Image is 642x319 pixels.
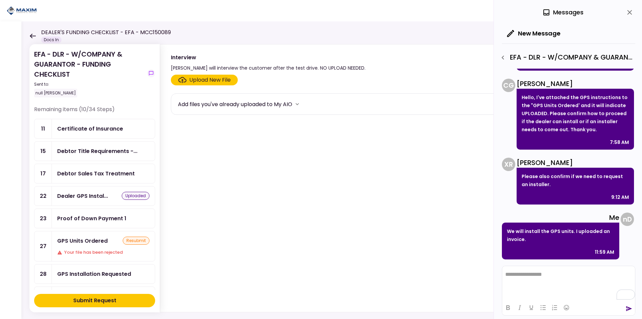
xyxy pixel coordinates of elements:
[34,141,155,161] a: 15Debtor Title Requirements - Proof of IRP or Exemption
[624,7,635,18] button: close
[34,164,52,183] div: 17
[34,142,52,161] div: 15
[514,303,525,312] button: Italic
[57,214,126,223] div: Proof of Down Payment 1
[7,6,37,16] img: Partner icon
[34,231,155,261] a: 27GPS Units OrderedresubmitYour file has been rejected
[611,193,629,201] div: 9:12 AM
[34,231,52,261] div: 27
[549,303,560,312] button: Numbered list
[122,192,149,200] div: uploaded
[522,93,629,134] p: Hello, I've attached the GPS instructions to the "GPS Units Ordered' and it will indicate UPLOADE...
[73,297,116,305] div: Submit Request
[502,79,515,92] div: C G
[171,75,238,85] span: Click here to upload the required document
[34,287,52,306] div: 29
[34,105,155,119] div: Remaining items (10/34 Steps)
[537,303,549,312] button: Bullet list
[34,209,155,228] a: 23Proof of Down Payment 1
[189,76,231,84] div: Upload New File
[57,249,149,256] div: Your file has been rejected
[34,209,52,228] div: 23
[123,237,149,245] div: resubmit
[178,100,292,108] div: Add files you've already uploaded to My AIO
[57,169,135,178] div: Debtor Sales Tax Treatment
[57,125,123,133] div: Certificate of Insurance
[171,64,365,72] div: [PERSON_NAME] will interview the customer after the test drive. NO UPLOAD NEEDED.
[522,172,629,188] p: Please also confirm if we need to request an installer.
[41,36,62,43] div: Docs In
[147,69,155,77] button: show-messages
[517,158,634,168] div: [PERSON_NAME]
[34,119,52,138] div: 11
[595,248,614,256] div: 11:59 AM
[497,52,635,63] div: EFA - DLR - W/COMPANY & GUARANTOR - FUNDING CHECKLIST - GPS Units Ordered
[610,138,629,146] div: 7:58 AM
[57,237,108,245] div: GPS Units Ordered
[517,79,634,89] div: [PERSON_NAME]
[34,164,155,183] a: 17Debtor Sales Tax Treatment
[526,303,537,312] button: Underline
[34,49,144,97] div: EFA - DLR - W/COMPANY & GUARANTOR - FUNDING CHECKLIST
[542,7,583,17] div: Messages
[502,213,619,223] div: Me
[561,303,572,312] button: Emojis
[34,264,155,284] a: 28GPS Installation Requested
[34,186,52,206] div: 22
[34,81,144,87] div: Sent to:
[57,192,108,200] div: Dealer GPS Installation Invoice
[34,89,77,97] div: null [PERSON_NAME]
[502,158,515,171] div: X R
[171,53,365,62] div: Interview
[34,186,155,206] a: 22Dealer GPS Installation Invoiceuploaded
[621,213,634,226] div: n D
[507,227,614,243] p: We will install the GPS units. I uploaded an invoice.
[502,266,635,300] iframe: Rich Text Area
[34,287,155,306] a: 29GPS #1 Installed & Pinged
[57,147,137,155] div: Debtor Title Requirements - Proof of IRP or Exemption
[34,264,52,284] div: 28
[160,44,629,312] div: Interview[PERSON_NAME] will interview the customer after the test drive. NO UPLOAD NEEDED.show-me...
[626,305,632,312] button: send
[41,28,171,36] h1: DEALER'S FUNDING CHECKLIST - EFA - MCC150089
[502,25,566,42] button: New Message
[57,270,131,278] div: GPS Installation Requested
[292,99,302,109] button: more
[34,119,155,139] a: 11Certificate of Insurance
[34,294,155,307] button: Submit Request
[502,303,514,312] button: Bold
